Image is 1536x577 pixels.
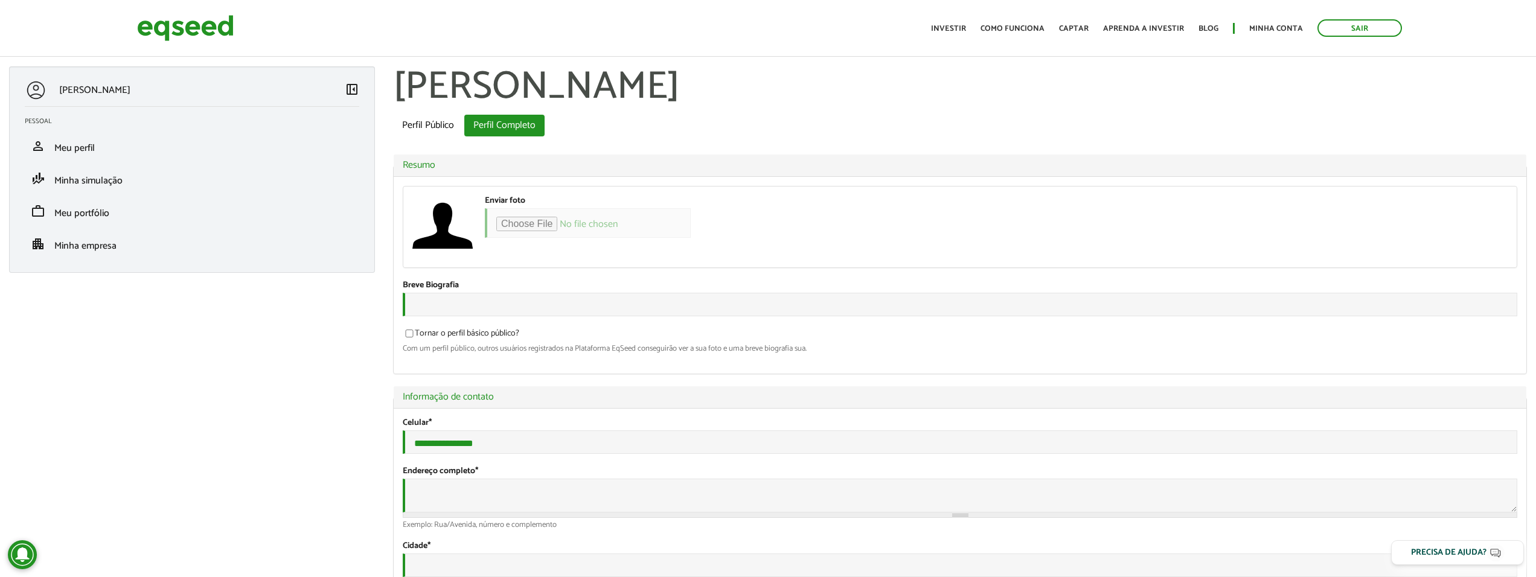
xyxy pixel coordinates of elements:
a: Sair [1317,19,1402,37]
span: Meu portfólio [54,205,109,222]
div: Com um perfil público, outros usuários registrados na Plataforma EqSeed conseguirão ver a sua fot... [403,345,1517,352]
a: Minha conta [1249,25,1303,33]
a: Captar [1059,25,1089,33]
p: [PERSON_NAME] [59,84,130,96]
a: Blog [1198,25,1218,33]
span: left_panel_close [345,82,359,97]
li: Meu portfólio [16,195,368,228]
li: Meu perfil [16,130,368,162]
span: Este campo é obrigatório. [429,416,432,430]
a: personMeu perfil [25,139,359,153]
label: Endereço completo [403,467,478,476]
li: Minha empresa [16,228,368,260]
span: Minha empresa [54,238,117,254]
label: Cidade [403,542,430,550]
a: Resumo [403,161,1517,170]
li: Minha simulação [16,162,368,195]
span: apartment [31,237,45,251]
h1: [PERSON_NAME] [393,66,1527,109]
input: Tornar o perfil básico público? [398,330,420,337]
a: Como funciona [981,25,1045,33]
span: work [31,204,45,218]
label: Breve Biografia [403,281,459,290]
a: Informação de contato [403,392,1517,402]
span: Meu perfil [54,140,95,156]
a: Ver perfil do usuário. [412,196,473,256]
img: EqSeed [137,12,234,44]
span: Minha simulação [54,173,123,189]
a: Investir [931,25,966,33]
span: Este campo é obrigatório. [475,464,478,478]
label: Tornar o perfil básico público? [403,330,519,342]
span: person [31,139,45,153]
a: Perfil Completo [464,115,545,136]
span: Este campo é obrigatório. [427,539,430,553]
a: finance_modeMinha simulação [25,171,359,186]
a: Perfil Público [393,115,463,136]
a: Aprenda a investir [1103,25,1184,33]
span: finance_mode [31,171,45,186]
label: Enviar foto [485,197,525,205]
div: Exemplo: Rua/Avenida, número e complemento [403,521,1517,529]
a: workMeu portfólio [25,204,359,218]
label: Celular [403,419,432,427]
a: apartmentMinha empresa [25,237,359,251]
a: Colapsar menu [345,82,359,99]
img: Foto de André Luís Chaves Valente Filho [412,196,473,256]
h2: Pessoal [25,118,368,125]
